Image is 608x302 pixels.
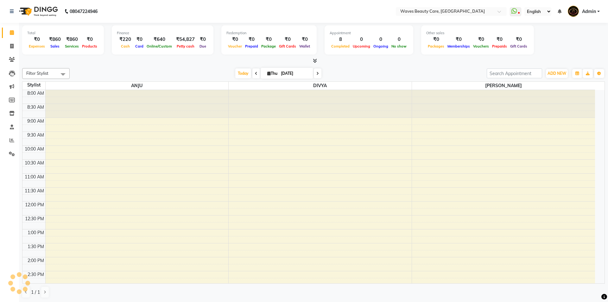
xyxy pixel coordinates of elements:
[26,90,45,97] div: 8:00 AM
[487,68,542,78] input: Search Appointment
[372,36,390,43] div: 0
[277,44,298,48] span: Gift Cards
[23,160,45,166] div: 10:30 AM
[26,271,45,278] div: 2:30 PM
[472,36,491,43] div: ₹0
[491,44,509,48] span: Prepaids
[351,44,372,48] span: Upcoming
[174,36,197,43] div: ₹54,827
[80,36,99,43] div: ₹0
[23,146,45,152] div: 10:00 AM
[390,36,408,43] div: 0
[26,118,45,125] div: 9:00 AM
[546,69,568,78] button: ADD NEW
[260,44,277,48] span: Package
[330,44,351,48] span: Completed
[145,44,174,48] span: Online/Custom
[426,36,446,43] div: ₹0
[16,3,60,20] img: logo
[27,30,99,36] div: Total
[426,44,446,48] span: Packages
[27,44,47,48] span: Expenses
[260,36,277,43] div: ₹0
[229,82,412,90] span: DIVYA
[197,36,208,43] div: ₹0
[509,36,529,43] div: ₹0
[568,6,579,17] img: Admin
[198,44,208,48] span: Due
[119,44,131,48] span: Cash
[26,257,45,264] div: 2:00 PM
[22,82,45,88] div: Stylist
[26,229,45,236] div: 1:00 PM
[226,30,312,36] div: Redemption
[266,71,279,76] span: Thu
[117,36,134,43] div: ₹220
[31,289,40,296] span: 1 / 1
[70,3,98,20] b: 08047224946
[244,36,260,43] div: ₹0
[117,30,208,36] div: Finance
[26,71,48,76] span: Filter Stylist
[80,44,99,48] span: Products
[47,36,63,43] div: ₹860
[279,69,311,78] input: 2025-09-04
[63,36,80,43] div: ₹860
[372,44,390,48] span: Ongoing
[491,36,509,43] div: ₹0
[548,71,566,76] span: ADD NEW
[24,215,45,222] div: 12:30 PM
[23,174,45,180] div: 11:00 AM
[277,36,298,43] div: ₹0
[446,36,472,43] div: ₹0
[244,44,260,48] span: Prepaid
[145,36,174,43] div: ₹640
[330,30,408,36] div: Appointment
[412,82,595,90] span: [PERSON_NAME]
[509,44,529,48] span: Gift Cards
[26,104,45,111] div: 8:30 AM
[26,132,45,138] div: 9:30 AM
[235,68,251,78] span: Today
[351,36,372,43] div: 0
[63,44,80,48] span: Services
[49,44,61,48] span: Sales
[582,8,596,15] span: Admin
[446,44,472,48] span: Memberships
[226,36,244,43] div: ₹0
[390,44,408,48] span: No show
[134,44,145,48] span: Card
[226,44,244,48] span: Voucher
[330,36,351,43] div: 8
[134,36,145,43] div: ₹0
[298,36,312,43] div: ₹0
[23,188,45,194] div: 11:30 AM
[24,202,45,208] div: 12:00 PM
[46,82,229,90] span: ANJU
[298,44,312,48] span: Wallet
[26,243,45,250] div: 1:30 PM
[472,44,491,48] span: Vouchers
[426,30,529,36] div: Other sales
[175,44,196,48] span: Petty cash
[27,36,47,43] div: ₹0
